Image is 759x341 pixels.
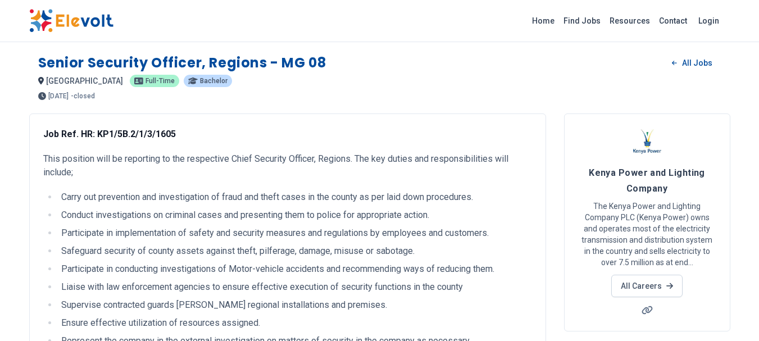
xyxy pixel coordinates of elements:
[58,280,532,294] li: Liaise with law enforcement agencies to ensure effective execution of security functions in the c...
[589,167,705,194] span: Kenya Power and Lighting Company
[146,78,175,84] span: Full-time
[58,190,532,204] li: Carry out prevention and investigation of fraud and theft cases in the county as per laid down pr...
[58,298,532,312] li: Supervise contracted guards [PERSON_NAME] regional installations and premises.
[43,152,532,179] p: This position will be reporting to the respective Chief Security Officer, Regions. The key duties...
[605,12,655,30] a: Resources
[58,226,532,240] li: Participate in implementation of safety and security measures and regulations by employees and cu...
[46,76,123,85] span: [GEOGRAPHIC_DATA]
[578,201,716,268] p: The Kenya Power and Lighting Company PLC (Kenya Power) owns and operates most of the electricity ...
[29,9,113,33] img: Elevolt
[528,12,559,30] a: Home
[559,12,605,30] a: Find Jobs
[58,262,532,276] li: Participate in conducting investigations of Motor-vehicle accidents and recommending ways of redu...
[58,316,532,330] li: Ensure effective utilization of resources assigned.
[655,12,692,30] a: Contact
[663,54,721,71] a: All Jobs
[71,93,95,99] p: - closed
[200,78,228,84] span: Bachelor
[38,54,326,72] h1: Senior Security Officer, Regions - MG 08
[692,10,726,32] a: Login
[58,244,532,258] li: Safeguard security of county assets against theft, pilferage, damage, misuse or sabotage.
[611,275,683,297] a: All Careers
[43,129,176,139] strong: Job Ref. HR: KP1/5B.2/1/3/1605
[633,128,661,156] img: Kenya Power and Lighting Company
[58,208,532,222] li: Conduct investigations on criminal cases and presenting them to police for appropriate action.
[48,93,69,99] span: [DATE]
